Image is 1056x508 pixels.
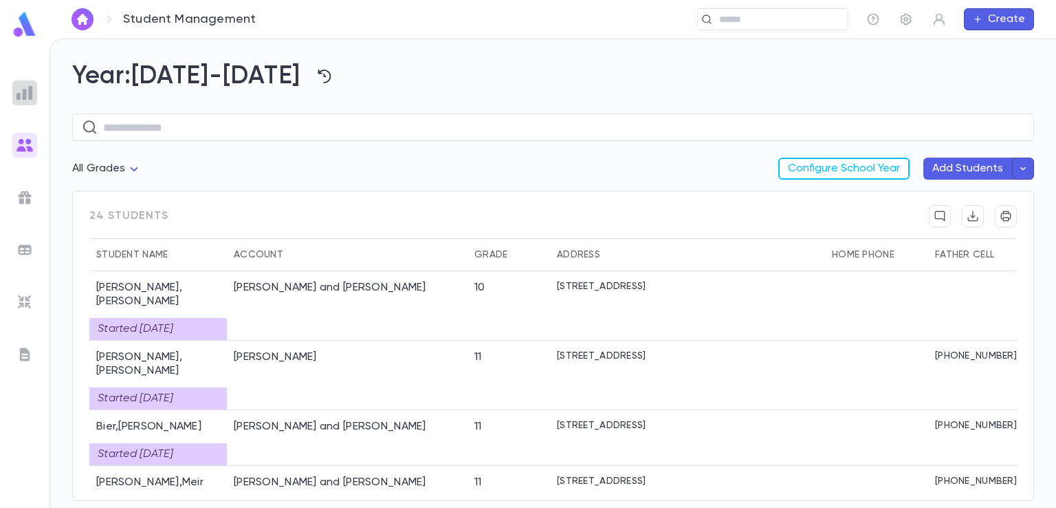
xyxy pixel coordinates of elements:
div: Account [227,238,467,271]
div: Home Phone [825,238,928,271]
div: Grade [474,238,507,271]
p: [STREET_ADDRESS] [557,476,646,487]
img: letters_grey.7941b92b52307dd3b8a917253454ce1c.svg [16,346,33,363]
button: Add Students [923,158,1012,180]
p: [STREET_ADDRESS] [557,420,646,431]
span: 24 students [89,209,168,223]
div: Bier , [PERSON_NAME] [96,420,220,465]
p: Student Management [123,12,256,27]
div: Armin, Ronen [234,350,317,364]
div: Father Cell [928,238,1031,271]
div: Address [550,238,825,271]
div: [PERSON_NAME] , [PERSON_NAME] [96,281,220,340]
h2: Year: [DATE]-[DATE] [72,61,1034,92]
div: Account [234,238,283,271]
p: [STREET_ADDRESS] [557,281,646,292]
div: Bier, Yaakov and Aydel [234,420,426,434]
img: home_white.a664292cf8c1dea59945f0da9f25487c.svg [74,14,91,25]
div: Start ed [DATE] [89,318,227,340]
p: [STREET_ADDRESS] [557,350,646,361]
p: [PHONE_NUMBER] [935,420,1017,431]
p: [PHONE_NUMBER] [935,476,1017,487]
img: logo [11,11,38,38]
div: 11 [474,476,482,489]
div: Father Cell [935,238,994,271]
div: 11 [474,420,482,434]
img: imports_grey.530a8a0e642e233f2baf0ef88e8c9fcb.svg [16,294,33,310]
div: Student Name [96,238,168,271]
div: Home Phone [832,238,894,271]
div: [PERSON_NAME] , [PERSON_NAME] [96,350,220,410]
div: Blate, Moshe Chaim and Penina [234,476,426,489]
button: Configure School Year [778,158,910,180]
img: campaigns_grey.99e729a5f7ee94e3726e6486bddda8f1.svg [16,189,33,206]
button: Create [964,8,1034,30]
div: Grade [467,238,550,271]
div: Start ed [DATE] [89,388,227,410]
div: Allgood, Adam and Chava [234,281,426,295]
p: [PHONE_NUMBER] [935,350,1017,361]
div: 11 [474,350,482,364]
img: batches_grey.339ca447c9d9533ef1741baa751efc33.svg [16,242,33,258]
span: All Grades [72,163,126,174]
div: Student Name [89,238,227,271]
div: All Grades [72,156,142,182]
div: Address [557,238,600,271]
div: 10 [474,281,485,295]
div: Start ed [DATE] [89,443,227,465]
img: students_gradient.3b4df2a2b995ef5086a14d9e1675a5ee.svg [16,137,33,154]
img: reports_grey.c525e4749d1bce6a11f5fe2a8de1b229.svg [16,85,33,101]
